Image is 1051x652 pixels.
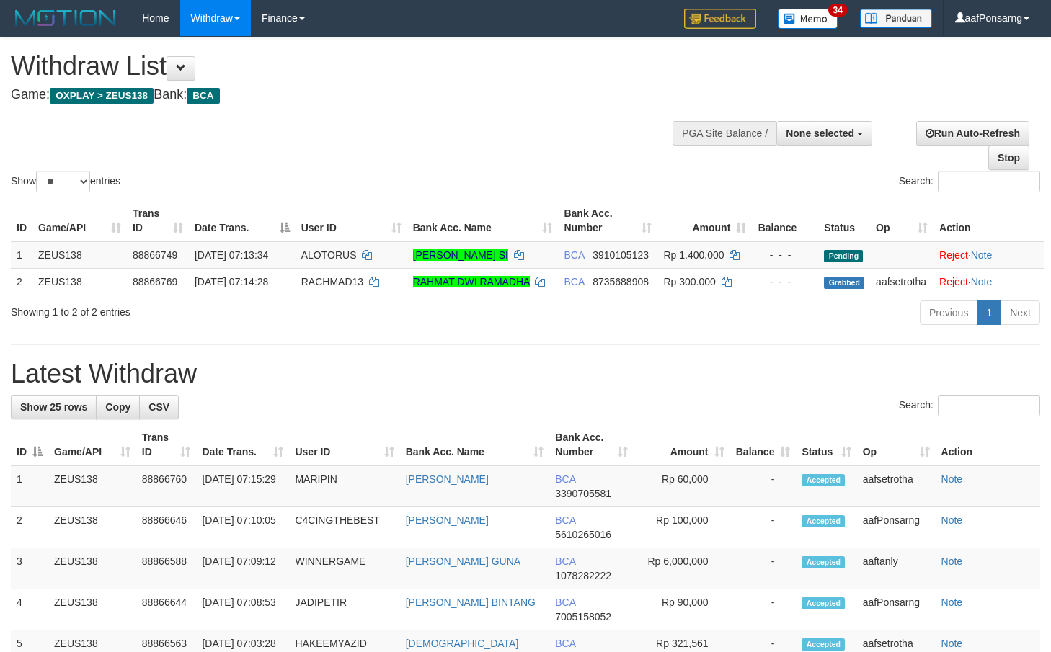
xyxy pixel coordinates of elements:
[11,507,48,548] td: 2
[555,638,575,649] span: BCA
[899,171,1040,192] label: Search:
[406,473,489,485] a: [PERSON_NAME]
[824,250,863,262] span: Pending
[11,7,120,29] img: MOTION_logo.png
[555,570,611,581] span: Copy 1078282222 to clipboard
[50,88,154,104] span: OXPLAY > ZEUS138
[657,200,752,241] th: Amount: activate to sort column ascending
[802,556,845,568] span: Accepted
[48,465,136,507] td: ZEUS138
[11,88,686,102] h4: Game: Bank:
[673,121,776,146] div: PGA Site Balance /
[400,424,550,465] th: Bank Acc. Name: activate to sort column ascending
[11,299,427,319] div: Showing 1 to 2 of 2 entries
[11,200,32,241] th: ID
[555,473,575,485] span: BCA
[857,465,936,507] td: aafsetrotha
[824,277,864,289] span: Grabbed
[1001,300,1040,325] a: Next
[11,171,120,192] label: Show entries
[730,507,797,548] td: -
[802,515,845,527] span: Accepted
[196,589,289,630] td: [DATE] 07:08:53
[730,548,797,589] td: -
[196,507,289,548] td: [DATE] 07:10:05
[195,276,268,287] span: [DATE] 07:14:28
[289,424,399,465] th: User ID: activate to sort column ascending
[920,300,977,325] a: Previous
[593,276,649,287] span: Copy 8735688908 to clipboard
[634,465,730,507] td: Rp 60,000
[941,555,963,567] a: Note
[860,9,932,28] img: panduan.png
[289,465,399,507] td: MARIPIN
[32,268,127,295] td: ZEUS138
[634,589,730,630] td: Rp 90,000
[11,395,97,419] a: Show 25 rows
[941,473,963,485] a: Note
[593,249,649,261] span: Copy 3910105123 to clipboard
[301,276,363,287] span: RACHMAD13
[778,9,838,29] img: Button%20Memo.svg
[752,200,818,241] th: Balance
[196,424,289,465] th: Date Trans.: activate to sort column ascending
[730,424,797,465] th: Balance: activate to sort column ascending
[32,200,127,241] th: Game/API: activate to sort column ascending
[870,268,934,295] td: aafsetrotha
[139,395,179,419] a: CSV
[11,548,48,589] td: 3
[684,9,756,29] img: Feedback.jpg
[127,200,189,241] th: Trans ID: activate to sort column ascending
[977,300,1001,325] a: 1
[48,424,136,465] th: Game/API: activate to sort column ascending
[857,589,936,630] td: aafPonsarng
[818,200,870,241] th: Status
[406,597,536,608] a: [PERSON_NAME] BINTANG
[857,424,936,465] th: Op: activate to sort column ascending
[564,249,584,261] span: BCA
[916,121,1029,146] a: Run Auto-Refresh
[828,4,848,17] span: 34
[555,555,575,567] span: BCA
[802,597,845,609] span: Accepted
[11,52,686,81] h1: Withdraw List
[857,548,936,589] td: aaftanly
[758,248,812,262] div: - - -
[413,249,508,261] a: [PERSON_NAME] SI
[96,395,140,419] a: Copy
[11,424,48,465] th: ID: activate to sort column descending
[939,249,968,261] a: Reject
[870,200,934,241] th: Op: activate to sort column ascending
[934,241,1044,269] td: ·
[899,395,1040,416] label: Search:
[936,424,1040,465] th: Action
[289,548,399,589] td: WINNERGAME
[289,589,399,630] td: JADIPETIR
[136,507,197,548] td: 88866646
[105,401,130,413] span: Copy
[36,171,90,192] select: Showentries
[136,465,197,507] td: 88866760
[136,424,197,465] th: Trans ID: activate to sort column ascending
[289,507,399,548] td: C4CINGTHEBEST
[857,507,936,548] td: aafPonsarng
[413,276,530,287] a: RAHMAT DWI RAMADHA
[730,589,797,630] td: -
[11,589,48,630] td: 4
[634,548,730,589] td: Rp 6,000,000
[549,424,634,465] th: Bank Acc. Number: activate to sort column ascending
[939,276,968,287] a: Reject
[48,507,136,548] td: ZEUS138
[133,276,177,287] span: 88866769
[938,171,1040,192] input: Search:
[564,276,584,287] span: BCA
[555,529,611,540] span: Copy 5610265016 to clipboard
[555,488,611,499] span: Copy 3390705581 to clipboard
[941,514,963,526] a: Note
[555,597,575,608] span: BCA
[776,121,872,146] button: None selected
[11,241,32,269] td: 1
[296,200,407,241] th: User ID: activate to sort column ascending
[136,589,197,630] td: 88866644
[663,249,724,261] span: Rp 1.400.000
